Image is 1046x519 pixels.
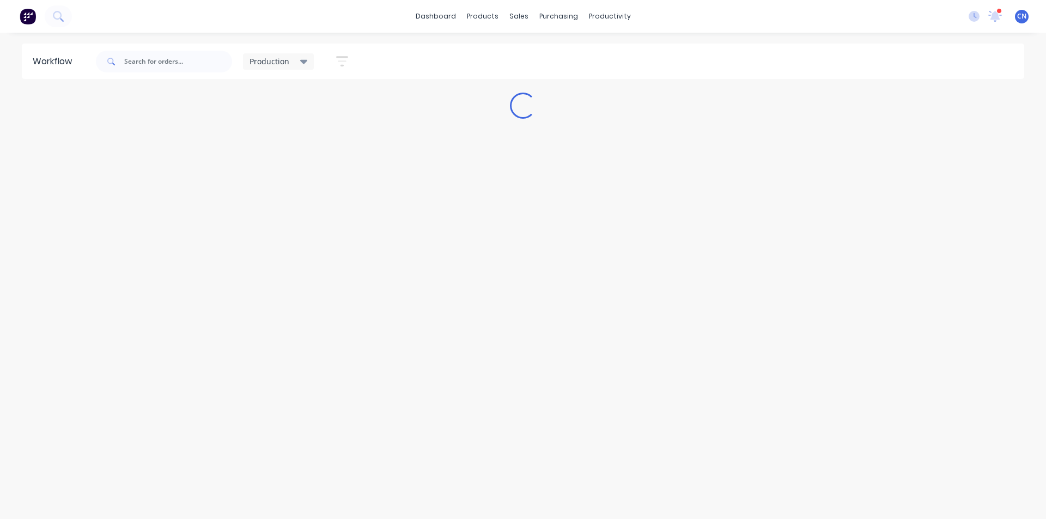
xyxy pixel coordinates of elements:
[461,8,504,25] div: products
[534,8,583,25] div: purchasing
[124,51,232,72] input: Search for orders...
[20,8,36,25] img: Factory
[250,56,289,67] span: Production
[410,8,461,25] a: dashboard
[504,8,534,25] div: sales
[1017,11,1026,21] span: CN
[33,55,77,68] div: Workflow
[583,8,636,25] div: productivity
